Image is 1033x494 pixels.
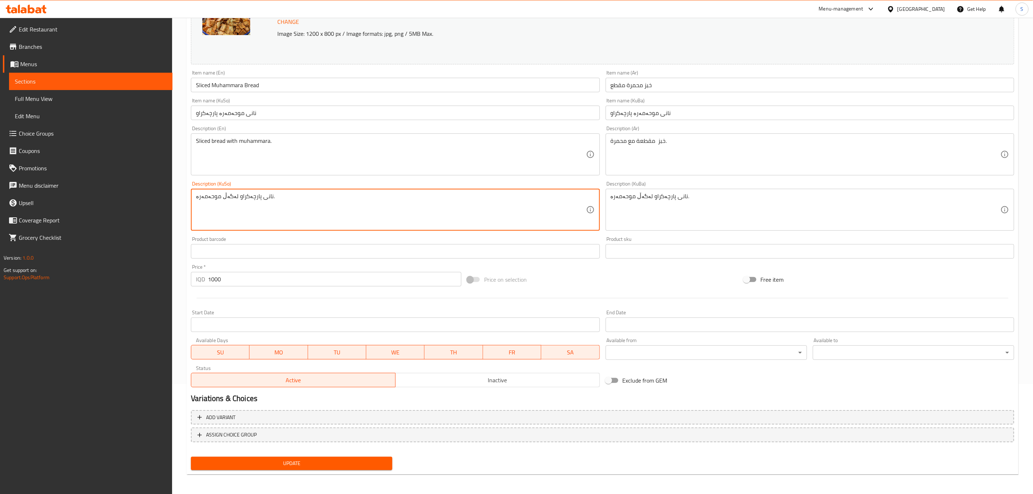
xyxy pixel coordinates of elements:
[191,345,249,359] button: SU
[541,345,599,359] button: SA
[483,345,541,359] button: FR
[3,38,172,55] a: Branches
[3,142,172,159] a: Coupons
[308,345,366,359] button: TU
[4,265,37,275] span: Get support on:
[3,125,172,142] a: Choice Groups
[15,94,167,103] span: Full Menu View
[611,193,1000,227] textarea: نانی پارچەکراو لەگەڵ موحەمەرە.
[252,347,305,358] span: MO
[813,345,1014,360] div: ​
[606,78,1014,92] input: Enter name Ar
[197,459,387,468] span: Update
[1021,5,1024,13] span: S
[606,106,1014,120] input: Enter name KuBa
[897,5,945,13] div: [GEOGRAPHIC_DATA]
[369,347,422,358] span: WE
[15,77,167,86] span: Sections
[623,376,667,385] span: Exclude from GEM
[3,194,172,212] a: Upsell
[191,457,392,470] button: Update
[196,193,586,227] textarea: نانی پارچەکراو لەگەڵ موحەمەرە.
[761,275,784,284] span: Free item
[366,345,424,359] button: WE
[274,29,875,38] p: Image Size: 1200 x 800 px / Image formats: jpg, png / 5MB Max.
[194,347,247,358] span: SU
[395,373,600,387] button: Inactive
[9,90,172,107] a: Full Menu View
[819,5,863,13] div: Menu-management
[611,137,1000,172] textarea: خبز مقطعة مع محمرة.
[606,244,1014,259] input: Please enter product sku
[191,410,1014,425] button: Add variant
[191,373,396,387] button: Active
[19,233,167,242] span: Grocery Checklist
[19,42,167,51] span: Branches
[311,347,363,358] span: TU
[484,275,527,284] span: Price on selection
[19,146,167,155] span: Coupons
[3,177,172,194] a: Menu disclaimer
[19,25,167,34] span: Edit Restaurant
[206,430,257,439] span: ASSIGN CHOICE GROUP
[3,212,172,229] a: Coverage Report
[208,272,461,286] input: Please enter price
[3,55,172,73] a: Menus
[15,112,167,120] span: Edit Menu
[19,164,167,173] span: Promotions
[398,375,597,386] span: Inactive
[22,253,34,263] span: 1.0.0
[427,347,480,358] span: TH
[606,345,807,360] div: ​
[4,253,21,263] span: Version:
[249,345,308,359] button: MO
[3,229,172,246] a: Grocery Checklist
[4,273,50,282] a: Support.OpsPlatform
[20,60,167,68] span: Menus
[19,199,167,207] span: Upsell
[206,413,235,422] span: Add variant
[19,181,167,190] span: Menu disclaimer
[544,347,597,358] span: SA
[196,137,586,172] textarea: Sliced bread with muhammara.
[9,107,172,125] a: Edit Menu
[191,427,1014,442] button: ASSIGN CHOICE GROUP
[19,129,167,138] span: Choice Groups
[194,375,393,386] span: Active
[191,393,1014,404] h2: Variations & Choices
[19,216,167,225] span: Coverage Report
[3,21,172,38] a: Edit Restaurant
[191,78,599,92] input: Enter name En
[424,345,483,359] button: TH
[486,347,538,358] span: FR
[274,14,302,29] button: Change
[3,159,172,177] a: Promotions
[191,106,599,120] input: Enter name KuSo
[9,73,172,90] a: Sections
[277,17,299,27] span: Change
[191,244,599,259] input: Please enter product barcode
[196,275,205,284] p: IQD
